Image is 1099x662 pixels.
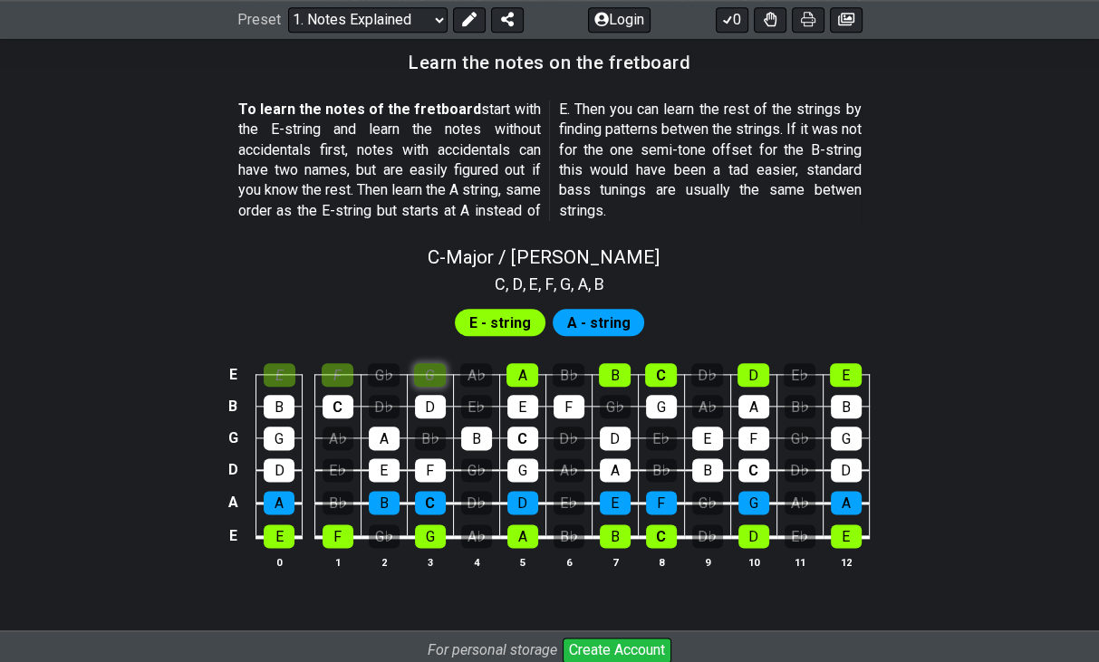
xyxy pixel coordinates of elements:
[507,395,538,418] div: E
[323,427,353,450] div: A♭
[323,458,353,482] div: E♭
[571,272,578,296] span: ,
[716,7,748,33] button: 0
[264,491,294,514] div: A
[831,491,862,514] div: A
[513,272,523,296] span: D
[256,552,303,571] th: 0
[499,552,545,571] th: 5
[238,101,482,118] strong: To learn the notes of the fretboard
[684,552,730,571] th: 9
[415,427,446,450] div: B♭
[323,395,353,418] div: C
[461,524,492,548] div: A♭
[646,395,677,418] div: G
[369,458,400,482] div: E
[692,427,723,450] div: E
[831,427,862,450] div: G
[323,524,353,548] div: F
[414,363,446,387] div: G
[288,7,448,33] select: Preset
[599,363,631,387] div: B
[600,524,631,548] div: B
[322,363,353,387] div: F
[738,395,769,418] div: A
[237,12,281,29] span: Preset
[554,458,584,482] div: A♭
[646,458,677,482] div: B♭
[323,491,353,514] div: B♭
[222,486,244,520] td: A
[222,519,244,553] td: E
[507,458,538,482] div: G
[830,363,862,387] div: E
[264,363,295,387] div: E
[453,552,499,571] th: 4
[776,552,823,571] th: 11
[737,363,769,387] div: D
[238,100,862,221] p: start with the E-string and learn the notes without accidentals first, notes with accidentals can...
[692,458,723,482] div: B
[506,363,538,387] div: A
[495,272,506,296] span: C
[491,7,524,33] button: Share Preset
[368,363,400,387] div: G♭
[529,272,538,296] span: E
[407,552,453,571] th: 3
[554,491,584,514] div: E♭
[785,395,815,418] div: B♭
[600,395,631,418] div: G♭
[554,395,584,418] div: F
[831,395,862,418] div: B
[646,524,677,548] div: C
[560,272,571,296] span: G
[369,427,400,450] div: A
[460,363,492,387] div: A♭
[785,458,815,482] div: D♭
[507,427,538,450] div: C
[264,524,294,548] div: E
[428,246,660,268] span: C - Major / [PERSON_NAME]
[461,491,492,514] div: D♭
[415,458,446,482] div: F
[646,491,677,514] div: F
[646,427,677,450] div: E♭
[523,272,530,296] span: ,
[588,7,651,33] button: Login
[784,363,815,387] div: E♭
[554,524,584,548] div: B♭
[369,491,400,514] div: B
[738,524,769,548] div: D
[600,458,631,482] div: A
[222,390,244,422] td: B
[553,363,584,387] div: B♭
[453,7,486,33] button: Edit Preset
[730,552,776,571] th: 10
[469,310,531,336] span: First enable full edit mode to edit
[545,272,554,296] span: F
[409,53,690,72] h3: Learn the notes on the fretboard
[600,427,631,450] div: D
[645,363,677,387] div: C
[461,458,492,482] div: G♭
[594,272,604,296] span: B
[507,491,538,514] div: D
[415,491,446,514] div: C
[264,458,294,482] div: D
[507,524,538,548] div: A
[831,524,862,548] div: E
[823,552,869,571] th: 12
[692,395,723,418] div: A♭
[738,491,769,514] div: G
[692,491,723,514] div: G♭
[361,552,407,571] th: 2
[592,552,638,571] th: 7
[554,427,584,450] div: D♭
[415,395,446,418] div: D
[538,272,545,296] span: ,
[222,454,244,486] td: D
[588,272,595,296] span: ,
[264,427,294,450] div: G
[785,427,815,450] div: G♭
[566,310,630,336] span: First enable full edit mode to edit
